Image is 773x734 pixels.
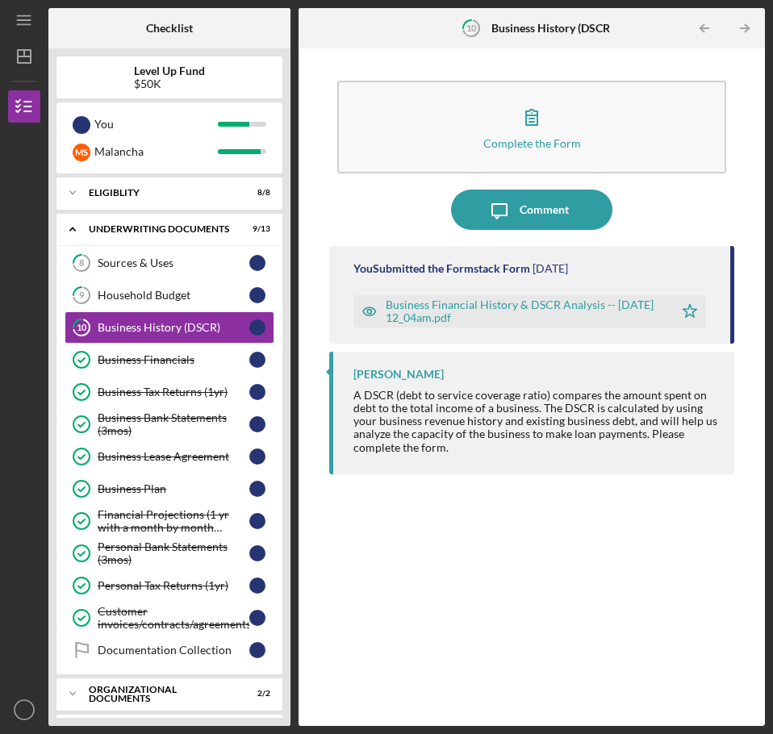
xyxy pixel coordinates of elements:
a: 9Household Budget [65,279,274,311]
a: Documentation Collection [65,634,274,666]
div: 2 / 2 [241,689,270,699]
div: Business Plan [98,482,249,495]
div: Eligiblity [89,188,230,198]
a: 10Business History (DSCR) [65,311,274,344]
div: 9 / 13 [241,224,270,234]
div: Business History (DSCR) [98,321,249,334]
div: Business Bank Statements (3mos) [98,411,249,437]
a: Business Financials [65,344,274,376]
div: Personal Bank Statements (3mos) [98,540,249,566]
button: Comment [451,190,612,230]
b: Business History (DSCR) [491,22,613,35]
a: Business Plan [65,473,274,505]
div: Personal Tax Returns (1yr) [98,579,249,592]
tspan: 8 [79,258,84,269]
div: $50K [134,77,205,90]
div: Customer invoices/contracts/agreements [98,605,249,631]
div: Organizational Documents [89,685,230,703]
b: Checklist [146,22,193,35]
a: 8Sources & Uses [65,247,274,279]
div: Business Financials [98,353,249,366]
a: Financial Projections (1 yr with a month by month breakdown) [65,505,274,537]
div: Financial Projections (1 yr with a month by month breakdown) [98,508,249,534]
div: [PERSON_NAME] [353,368,444,381]
a: Customer invoices/contracts/agreements [65,602,274,634]
tspan: 9 [79,290,85,301]
div: Business Tax Returns (1yr) [98,386,249,398]
a: Personal Bank Statements (3mos) [65,537,274,569]
div: Household Budget [98,289,249,302]
button: Complete the Form [337,81,726,173]
a: Personal Tax Returns (1yr) [65,569,274,602]
div: M S [73,144,90,161]
b: Level Up Fund [134,65,205,77]
div: Complete the Form [483,137,581,149]
tspan: 10 [77,323,87,333]
div: A DSCR (debt to service coverage ratio) compares the amount spent on debt to the total income of ... [353,389,718,453]
div: Comment [520,190,569,230]
a: Business Tax Returns (1yr) [65,376,274,408]
div: Business Financial History & DSCR Analysis -- [DATE] 12_04am.pdf [386,298,666,324]
div: Underwriting Documents [89,224,230,234]
div: You Submitted the Formstack Form [353,262,530,275]
div: Malancha [94,138,218,165]
tspan: 10 [466,23,476,33]
div: You [94,111,218,138]
button: Business Financial History & DSCR Analysis -- [DATE] 12_04am.pdf [353,295,706,327]
div: 8 / 8 [241,188,270,198]
a: Business Bank Statements (3mos) [65,408,274,440]
div: Documentation Collection [98,644,249,657]
div: Business Lease Agreement [98,450,249,463]
time: 2025-06-27 04:04 [533,262,568,275]
div: Sources & Uses [98,256,249,269]
a: Business Lease Agreement [65,440,274,473]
